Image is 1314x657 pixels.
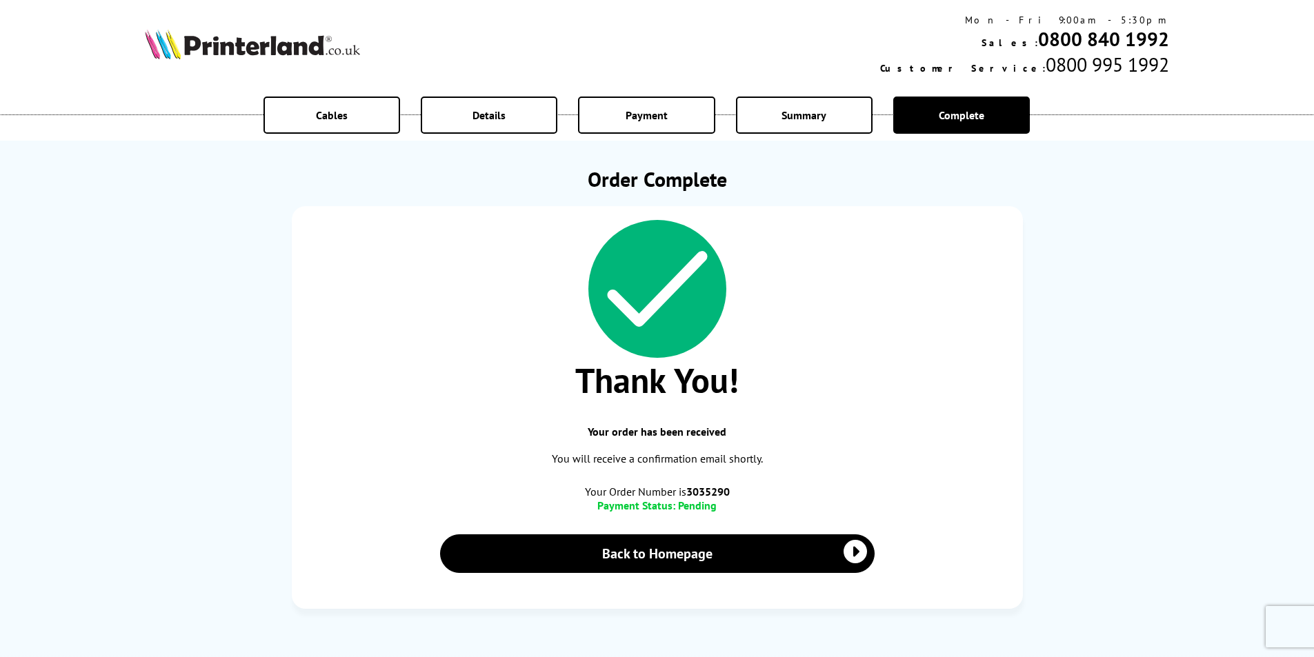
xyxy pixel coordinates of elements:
[306,358,1009,403] span: Thank You!
[982,37,1038,49] span: Sales:
[782,108,826,122] span: Summary
[306,425,1009,438] span: Your order has been received
[626,108,668,122] span: Payment
[316,108,348,122] span: Cables
[306,485,1009,498] span: Your Order Number is
[145,29,360,59] img: Printerland Logo
[292,165,1023,192] h1: Order Complete
[440,534,875,573] a: Back to Homepage
[686,485,730,498] b: 3035290
[880,14,1169,26] div: Mon - Fri 9:00am - 5:30pm
[472,108,506,122] span: Details
[597,498,675,512] span: Payment Status:
[939,108,984,122] span: Complete
[1038,26,1169,52] a: 0800 840 1992
[1046,52,1169,77] span: 0800 995 1992
[880,62,1046,74] span: Customer Service:
[678,498,717,512] span: Pending
[306,449,1009,468] p: You will receive a confirmation email shortly.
